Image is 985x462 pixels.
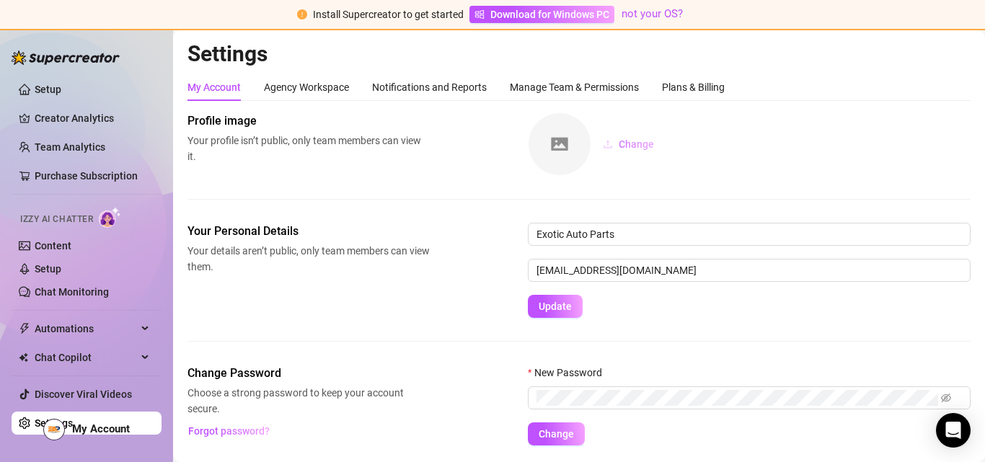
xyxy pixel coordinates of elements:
a: Creator Analytics [35,107,150,130]
a: Discover Viral Videos [35,388,132,400]
span: My Account [72,422,130,435]
button: Forgot password? [187,419,270,443]
a: Download for Windows PC [469,6,614,23]
span: Install Supercreator to get started [313,9,464,20]
span: Change [539,428,574,440]
span: eye-invisible [941,393,951,403]
a: Content [35,240,71,252]
span: Choose a strong password to keep your account secure. [187,385,430,417]
a: Chat Monitoring [35,286,109,298]
a: Settings [35,417,73,429]
span: Change Password [187,365,430,382]
input: Enter new email [528,259,971,282]
span: thunderbolt [19,323,30,334]
label: New Password [528,365,611,381]
span: Change [619,138,654,150]
a: not your OS? [622,7,683,20]
span: upload [603,139,613,149]
span: Izzy AI Chatter [20,213,93,226]
button: Change [528,422,585,445]
button: Change [591,133,666,156]
span: Your profile isn’t public, only team members can view it. [187,133,430,164]
input: New Password [536,390,938,406]
span: Update [539,301,572,312]
img: square-placeholder.png [529,113,591,175]
img: Chat Copilot [19,352,28,363]
a: Setup [35,84,61,95]
span: Profile image [187,112,430,130]
button: Update [528,295,583,318]
span: Your Personal Details [187,223,430,240]
a: Setup [35,263,61,275]
span: Automations [35,317,137,340]
div: Notifications and Reports [372,79,487,95]
span: Download for Windows PC [490,6,609,22]
img: ACg8ocKLAI6MmD1fnE4lSrr8E3StAZ7tXRCi9f4bR9Lrn7exMn7BVEI=s96-c [44,419,64,440]
h2: Settings [187,40,971,68]
span: Chat Copilot [35,346,137,369]
div: My Account [187,79,241,95]
div: Open Intercom Messenger [936,413,971,448]
a: Team Analytics [35,141,105,153]
span: windows [474,9,485,19]
span: exclamation-circle [297,9,307,19]
span: Your details aren’t public, only team members can view them. [187,243,430,275]
img: AI Chatter [99,207,121,228]
img: logo-BBDzfeDw.svg [12,50,120,65]
a: Purchase Subscription [35,170,138,182]
div: Agency Workspace [264,79,349,95]
div: Manage Team & Permissions [510,79,639,95]
span: Forgot password? [188,425,270,437]
input: Enter name [528,223,971,246]
div: Plans & Billing [662,79,725,95]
